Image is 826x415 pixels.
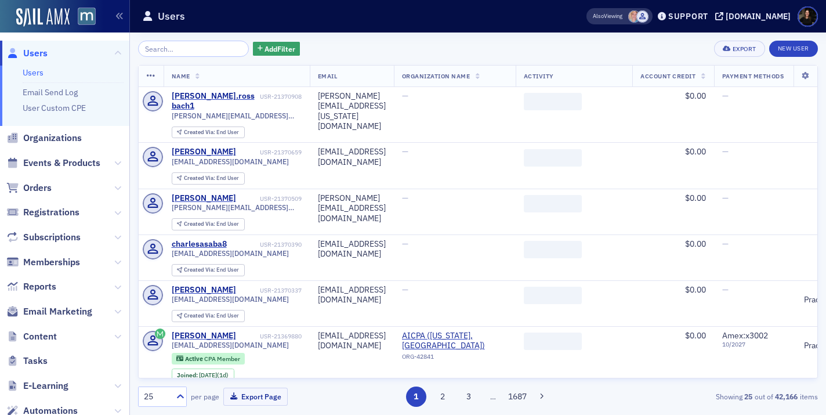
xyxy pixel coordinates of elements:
[23,231,81,244] span: Subscriptions
[402,239,408,249] span: —
[773,391,800,402] strong: 42,166
[485,391,501,402] span: …
[229,241,302,248] div: USR-21370390
[184,174,216,182] span: Created Via :
[265,44,295,54] span: Add Filter
[172,285,236,295] a: [PERSON_NAME]
[402,91,408,101] span: —
[6,231,81,244] a: Subscriptions
[722,239,729,249] span: —
[177,371,199,379] span: Joined :
[23,355,48,367] span: Tasks
[6,280,56,293] a: Reports
[172,193,236,204] div: [PERSON_NAME]
[685,284,706,295] span: $0.00
[628,10,640,23] span: Dee Sullivan
[733,46,756,52] div: Export
[722,284,729,295] span: —
[23,67,44,78] a: Users
[6,182,52,194] a: Orders
[260,93,302,100] div: USR-21370908
[184,267,239,273] div: End User
[23,305,92,318] span: Email Marketing
[6,157,100,169] a: Events & Products
[6,305,92,318] a: Email Marketing
[722,193,729,203] span: —
[524,287,582,304] span: ‌
[798,6,818,27] span: Profile
[23,182,52,194] span: Orders
[318,331,386,351] div: [EMAIL_ADDRESS][DOMAIN_NAME]
[172,239,227,250] a: charlesasaba8
[722,91,729,101] span: —
[318,239,386,259] div: [EMAIL_ADDRESS][DOMAIN_NAME]
[524,72,554,80] span: Activity
[172,127,245,139] div: Created Via: End User
[508,387,528,407] button: 1687
[318,285,386,305] div: [EMAIL_ADDRESS][DOMAIN_NAME]
[172,157,289,166] span: [EMAIL_ADDRESS][DOMAIN_NAME]
[685,239,706,249] span: $0.00
[184,175,239,182] div: End User
[742,391,755,402] strong: 25
[6,330,57,343] a: Content
[524,93,582,110] span: ‌
[668,11,708,21] div: Support
[722,146,729,157] span: —
[685,330,706,341] span: $0.00
[172,72,190,80] span: Name
[318,91,386,132] div: [PERSON_NAME][EMAIL_ADDRESS][US_STATE][DOMAIN_NAME]
[6,380,68,392] a: E-Learning
[524,149,582,167] span: ‌
[722,341,788,348] span: 10 / 2027
[318,147,386,167] div: [EMAIL_ADDRESS][DOMAIN_NAME]
[6,47,48,60] a: Users
[640,72,695,80] span: Account Credit
[769,41,818,57] a: New User
[144,391,169,403] div: 25
[223,388,288,406] button: Export Page
[184,221,239,228] div: End User
[172,91,258,111] a: [PERSON_NAME].rossbach1
[172,331,236,341] a: [PERSON_NAME]
[138,41,249,57] input: Search…
[23,380,68,392] span: E-Learning
[402,331,508,351] span: AICPA (Washington, DC)
[191,391,219,402] label: per page
[23,103,86,113] a: User Custom CPE
[172,172,245,185] div: Created Via: End User
[722,330,768,341] span: Amex : x3002
[23,330,57,343] span: Content
[23,157,100,169] span: Events & Products
[6,256,80,269] a: Memberships
[685,193,706,203] span: $0.00
[715,12,795,20] button: [DOMAIN_NAME]
[78,8,96,26] img: SailAMX
[714,41,765,57] button: Export
[593,12,604,20] div: Also
[6,132,82,145] a: Organizations
[23,132,82,145] span: Organizations
[238,195,302,203] div: USR-21370509
[172,295,289,304] span: [EMAIL_ADDRESS][DOMAIN_NAME]
[172,310,245,322] div: Created Via: End User
[199,371,217,379] span: [DATE]
[318,72,338,80] span: Email
[204,355,240,363] span: CPA Member
[70,8,96,27] a: View Homepage
[524,241,582,258] span: ‌
[402,353,508,365] div: ORG-42841
[406,387,426,407] button: 1
[16,8,70,27] a: SailAMX
[685,91,706,101] span: $0.00
[172,218,245,230] div: Created Via: End User
[172,353,245,365] div: Active: Active: CPA Member
[172,111,302,120] span: [PERSON_NAME][EMAIL_ADDRESS][US_STATE][DOMAIN_NAME]
[402,331,508,351] a: AICPA ([US_STATE], [GEOGRAPHIC_DATA])
[6,206,79,219] a: Registrations
[238,333,302,340] div: USR-21369880
[722,72,784,80] span: Payment Methods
